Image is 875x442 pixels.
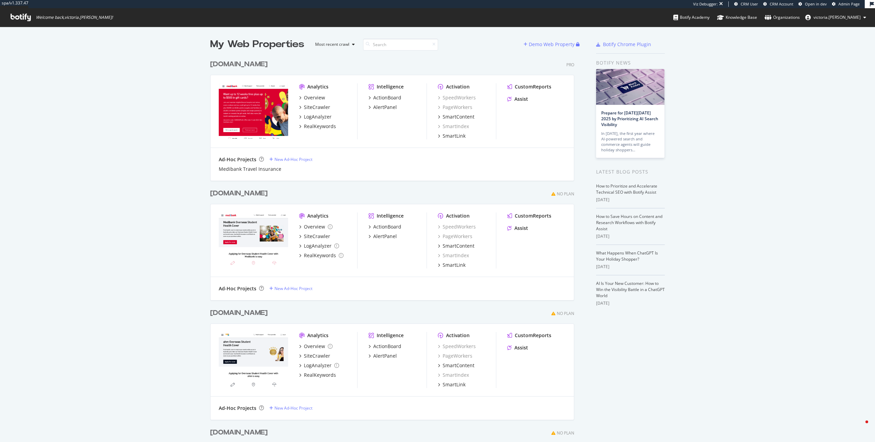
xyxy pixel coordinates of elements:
div: CustomReports [515,332,551,339]
a: SmartLink [438,262,466,268]
div: Ad-Hoc Projects [219,285,256,292]
a: PageWorkers [438,104,472,111]
div: Ad-Hoc Projects [219,405,256,412]
div: Viz Debugger: [693,1,718,7]
div: [DOMAIN_NAME] [210,428,268,438]
div: AlertPanel [373,233,397,240]
iframe: Intercom live chat [852,419,868,435]
a: ActionBoard [368,343,401,350]
a: LogAnalyzer [299,113,332,120]
a: CustomReports [507,212,551,219]
div: No Plan [557,191,574,197]
div: ActionBoard [373,94,401,101]
div: [DOMAIN_NAME] [210,189,268,198]
div: SmartContent [443,362,474,369]
div: AlertPanel [373,104,397,111]
div: Latest Blog Posts [596,168,665,176]
div: CustomReports [515,83,551,90]
div: Pro [566,62,574,68]
div: [DOMAIN_NAME] [210,59,268,69]
a: Demo Web Property [524,41,576,47]
a: SmartContent [438,113,474,120]
a: Overview [299,343,333,350]
div: No Plan [557,310,574,316]
a: SiteCrawler [299,353,330,359]
a: AlertPanel [368,233,397,240]
div: [DOMAIN_NAME] [210,308,268,318]
input: Search [363,39,438,51]
div: Intelligence [377,212,404,219]
div: SmartIndex [438,252,469,259]
a: Knowledge Base [717,8,757,27]
div: [DATE] [596,264,665,270]
div: Activation [446,332,470,339]
a: Overview [299,94,325,101]
a: [DOMAIN_NAME] [210,59,270,69]
button: Demo Web Property [524,39,576,50]
div: New Ad-Hoc Project [274,405,312,411]
img: Medibank.com.au [219,83,288,139]
div: Botify Academy [673,14,710,21]
a: Medibank Travel Insurance [219,166,281,172]
a: RealKeywords [299,252,344,259]
span: CRM User [741,1,758,6]
div: LogAnalyzer [304,243,332,249]
span: Welcome back, victoria.[PERSON_NAME] ! [36,15,113,20]
div: Knowledge Base [717,14,757,21]
div: Intelligence [377,332,404,339]
a: Open in dev [798,1,827,7]
a: Botify Academy [673,8,710,27]
div: Intelligence [377,83,404,90]
a: How to Prioritize and Accelerate Technical SEO with Botify Assist [596,183,657,195]
div: Assist [514,225,528,232]
div: PageWorkers [438,353,472,359]
div: Assist [514,344,528,351]
div: SmartIndex [438,372,469,378]
div: Analytics [307,83,328,90]
div: LogAnalyzer [304,362,332,369]
img: Medibankoshc.com.au [219,212,288,268]
a: SiteCrawler [299,233,330,240]
a: SmartContent [438,243,474,249]
a: [DOMAIN_NAME] [210,428,270,438]
div: RealKeywords [304,252,336,259]
div: New Ad-Hoc Project [274,286,312,291]
div: Activation [446,212,470,219]
div: Botify news [596,59,665,67]
a: Admin Page [832,1,860,7]
a: SpeedWorkers [438,223,476,230]
div: Botify Chrome Plugin [603,41,651,48]
div: SmartLink [443,262,466,268]
a: ActionBoard [368,223,401,230]
a: SmartLink [438,381,466,388]
div: SiteCrawler [304,353,330,359]
div: No Plan [557,430,574,436]
div: LogAnalyzer [304,113,332,120]
a: What Happens When ChatGPT Is Your Holiday Shopper? [596,250,658,262]
div: [DATE] [596,233,665,239]
a: SmartLink [438,133,466,139]
a: RealKeywords [299,372,336,378]
div: Activation [446,83,470,90]
a: SmartContent [438,362,474,369]
a: AI Is Your New Customer: How to Win the Visibility Battle in a ChatGPT World [596,280,665,299]
a: New Ad-Hoc Project [269,286,312,291]
a: Assist [507,344,528,351]
button: victoria.[PERSON_NAME] [800,12,872,23]
a: CustomReports [507,332,551,339]
div: [DATE] [596,197,665,203]
div: CustomReports [515,212,551,219]
a: SpeedWorkers [438,343,476,350]
div: SiteCrawler [304,233,330,240]
div: SmartContent [443,243,474,249]
a: SpeedWorkers [438,94,476,101]
div: RealKeywords [304,123,336,130]
div: SmartIndex [438,123,469,130]
a: AlertPanel [368,104,397,111]
a: CRM Account [763,1,793,7]
a: Overview [299,223,333,230]
span: victoria.wong [813,14,861,20]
